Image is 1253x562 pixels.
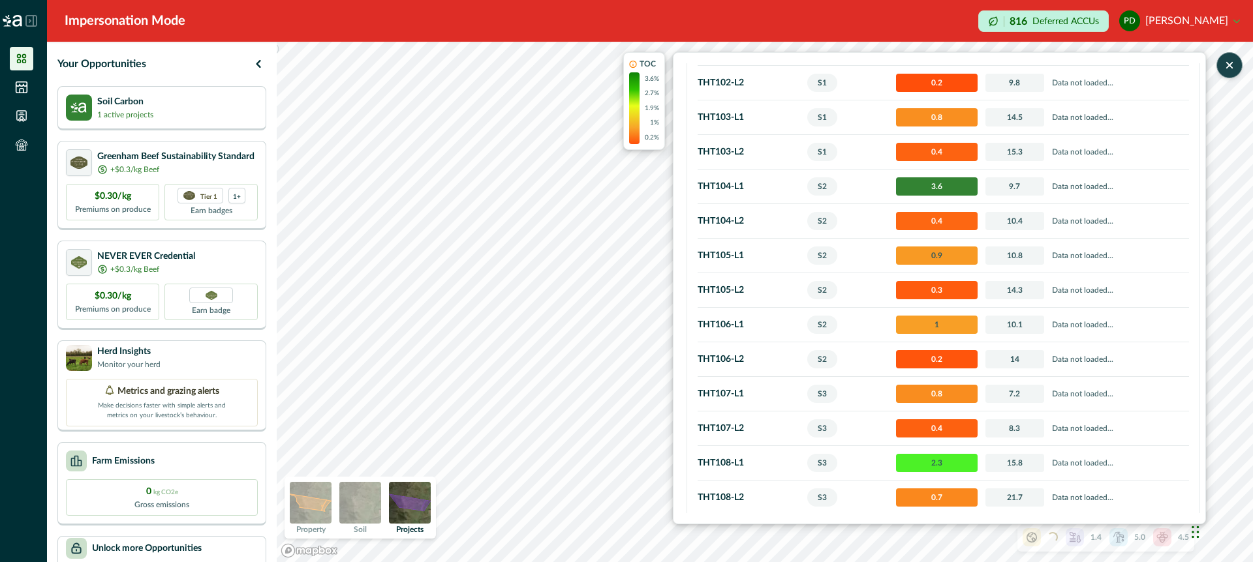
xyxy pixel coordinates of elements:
p: Monitor your herd [97,359,161,370]
span: 14.5 [985,108,1045,126]
p: Tier 1 [200,192,217,200]
span: 7.2 [985,385,1045,403]
span: 9.8 [985,74,1045,92]
p: 816 [1010,16,1027,27]
p: $0.30/kg [95,289,131,303]
img: certification logo [71,256,87,269]
p: Data not loaded... [1052,456,1185,469]
p: Data not loaded... [1052,387,1185,400]
p: Property [296,525,326,533]
p: Earn badge [192,303,230,316]
span: 0.4 [896,419,977,437]
p: 1.9% [645,104,659,113]
p: Your Opportunities [57,56,146,72]
p: Herd Insights [97,345,161,359]
span: 10.8 [985,246,1045,265]
td: THT106 - L1 [698,308,803,342]
p: Data not loaded... [1052,491,1185,504]
span: S2 [807,316,837,334]
p: Data not loaded... [1052,353,1185,366]
p: 0.2% [645,133,659,143]
p: NEVER EVER Credential [97,250,195,263]
span: S2 [807,212,837,230]
p: 1.4 [1091,531,1102,543]
span: 15.3 [985,143,1045,161]
span: S3 [807,454,837,472]
p: Make decisions faster with simple alerts and metrics on your livestock’s behaviour. [97,398,227,421]
td: THT105 - L1 [698,239,803,273]
span: 0.9 [896,246,977,265]
span: 3.6 [896,177,977,196]
span: 10.1 [985,316,1045,334]
td: THT108 - L1 [698,446,803,481]
p: Unlock more Opportunities [92,542,202,555]
td: THT107 - L1 [698,377,803,411]
p: Farm Emissions [92,454,155,468]
span: 8.3 [985,419,1045,437]
p: 4.5 [1178,531,1189,543]
p: 2.7% [645,89,659,98]
p: Data not loaded... [1052,249,1185,262]
span: 2.3 [896,454,977,472]
p: $0.30/kg [95,190,131,203]
img: Logo [3,15,22,27]
iframe: Chat Widget [1188,499,1253,562]
span: 0.4 [896,143,977,161]
p: Data not loaded... [1052,214,1185,228]
p: TOC [640,58,656,70]
span: 14 [985,350,1045,368]
p: Earn badges [191,203,232,216]
span: kg CO2e [153,489,178,495]
p: 0 [146,485,178,499]
span: 0.3 [896,281,977,299]
p: +$0.3/kg Beef [110,164,159,175]
span: 9.7 [985,177,1045,196]
span: S2 [807,177,837,196]
img: certification logo [70,156,87,170]
p: 3.6% [645,74,659,84]
div: more credentials avaialble [228,188,245,203]
p: Gross emissions [134,499,189,510]
p: Data not loaded... [1052,111,1185,124]
p: Premiums on produce [75,303,151,315]
p: Data not loaded... [1052,422,1185,435]
td: THT104 - L1 [698,170,803,204]
span: 0.8 [896,108,977,126]
img: certification logo [183,191,195,200]
img: Greenham NEVER EVER certification badge [206,291,217,301]
td: THT105 - L2 [698,273,803,308]
p: Data not loaded... [1052,284,1185,297]
p: Data not loaded... [1052,180,1185,193]
p: Premiums on produce [75,203,151,215]
div: Drag [1192,512,1199,552]
span: 0.8 [896,385,977,403]
p: Deferred ACCUs [1032,16,1099,26]
img: projects preview [389,482,431,524]
td: THT106 - L2 [698,342,803,377]
div: Impersonation Mode [65,11,185,31]
p: 1 active projects [97,109,153,121]
p: 1% [650,118,659,128]
p: 5.0 [1134,531,1145,543]
img: soil preview [339,482,381,524]
img: property preview [290,482,332,524]
button: paul dooley[PERSON_NAME] [1119,5,1240,37]
span: S3 [807,385,837,403]
p: Data not loaded... [1052,318,1185,331]
p: Greenham Beef Sustainability Standard [97,150,255,164]
span: 21.7 [985,488,1045,507]
span: 15.8 [985,454,1045,472]
td: THT108 - L2 [698,481,803,515]
span: S1 [807,143,837,161]
p: Data not loaded... [1052,76,1185,89]
span: 1 [896,316,977,334]
td: THT107 - L2 [698,411,803,446]
span: 0.2 [896,74,977,92]
a: Mapbox logo [281,543,338,558]
span: S2 [807,246,837,265]
p: Projects [396,525,424,533]
span: 10.4 [985,212,1045,230]
span: 0.7 [896,488,977,507]
span: 14.3 [985,281,1045,299]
